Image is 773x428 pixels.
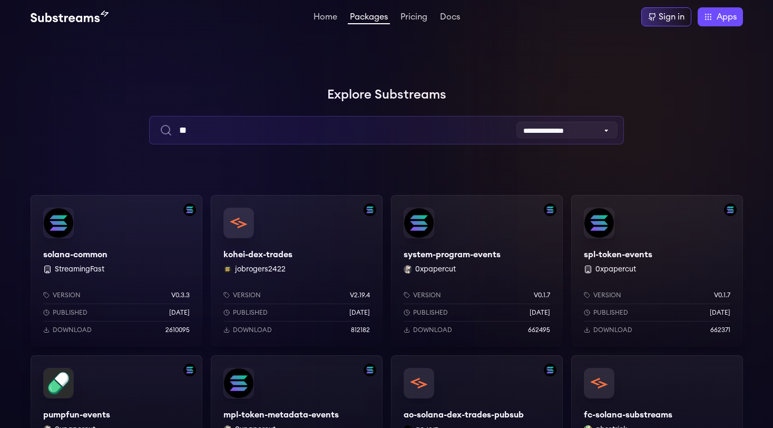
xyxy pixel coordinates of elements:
[714,291,730,299] p: v0.1.7
[413,326,452,334] p: Download
[710,308,730,317] p: [DATE]
[413,308,448,317] p: Published
[31,84,743,105] h1: Explore Substreams
[595,264,636,275] button: 0xpapercut
[593,326,632,334] p: Download
[235,264,286,275] button: jobrogers2422
[53,308,87,317] p: Published
[351,326,370,334] p: 812182
[438,13,462,23] a: Docs
[413,291,441,299] p: Version
[659,11,684,23] div: Sign in
[31,11,109,23] img: Substream's logo
[55,264,104,275] button: StreamingFast
[169,308,190,317] p: [DATE]
[544,203,556,216] img: Filter by solana network
[348,13,390,24] a: Packages
[398,13,429,23] a: Pricing
[233,308,268,317] p: Published
[593,308,628,317] p: Published
[350,291,370,299] p: v2.19.4
[391,195,563,347] a: Filter by solana networksystem-program-eventssystem-program-events0xpapercut 0xpapercutVersionv0....
[534,291,550,299] p: v0.1.7
[593,291,621,299] p: Version
[53,291,81,299] p: Version
[571,195,743,347] a: Filter by solana networkspl-token-eventsspl-token-events 0xpapercutVersionv0.1.7Published[DATE]Do...
[710,326,730,334] p: 662371
[717,11,737,23] span: Apps
[364,203,376,216] img: Filter by solana network
[724,203,737,216] img: Filter by solana network
[183,364,196,376] img: Filter by solana network
[544,364,556,376] img: Filter by solana network
[415,264,456,275] button: 0xpapercut
[31,195,202,347] a: Filter by solana networksolana-commonsolana-common StreamingFastVersionv0.3.3Published[DATE]Downl...
[171,291,190,299] p: v0.3.3
[165,326,190,334] p: 2610095
[530,308,550,317] p: [DATE]
[53,326,92,334] p: Download
[311,13,339,23] a: Home
[233,291,261,299] p: Version
[183,203,196,216] img: Filter by solana network
[233,326,272,334] p: Download
[349,308,370,317] p: [DATE]
[528,326,550,334] p: 662495
[364,364,376,376] img: Filter by solana network
[641,7,691,26] a: Sign in
[211,195,383,347] a: Filter by solana networkkohei-dex-tradeskohei-dex-tradesjobrogers2422 jobrogers2422Versionv2.19.4...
